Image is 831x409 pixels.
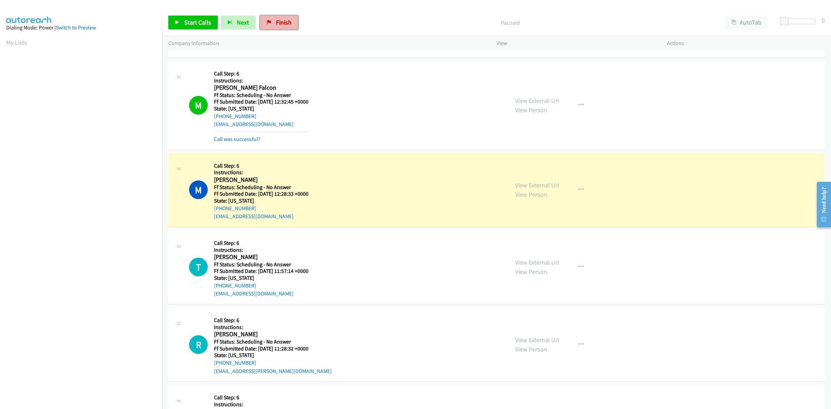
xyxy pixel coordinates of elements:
h5: Instructions: [214,324,332,331]
h5: State: [US_STATE] [214,197,309,204]
a: View External Url [515,336,559,344]
h5: Call Step: 6 [214,240,309,247]
a: Call was successful? [214,136,260,142]
a: View Person [515,190,547,198]
h2: [PERSON_NAME] [214,330,332,338]
iframe: Resource Center [811,177,831,232]
a: [EMAIL_ADDRESS][DOMAIN_NAME] [214,213,294,220]
h5: Instructions: [214,401,309,408]
h5: State: [US_STATE] [214,105,309,112]
a: Finish [260,16,298,29]
h5: Instructions: [214,247,309,254]
h5: Ff Status: Scheduling - No Answer [214,338,332,345]
h5: Call Step: 6 [214,70,309,77]
a: Start Calls [168,16,218,29]
h2: [PERSON_NAME] [214,176,309,184]
h5: Ff Status: Scheduling - No Answer [214,92,309,99]
h5: Call Step: 6 [214,394,309,401]
a: [EMAIL_ADDRESS][DOMAIN_NAME] [214,290,294,297]
p: Paused [307,18,713,27]
a: View Person [515,268,547,276]
a: [PHONE_NUMBER] [214,282,256,289]
button: Next [221,16,256,29]
a: Switch to Preview [56,24,96,31]
span: Finish [276,18,292,26]
a: [PHONE_NUMBER] [214,359,256,366]
div: Delay between calls (in seconds) [784,19,815,24]
h5: Instructions: [214,169,309,176]
h1: R [189,335,208,354]
p: Company Information [168,39,484,47]
p: View [497,39,654,47]
p: Actions [667,39,825,47]
a: View Person [515,345,547,353]
h1: T [189,258,208,276]
a: View Person [515,106,547,114]
a: [PHONE_NUMBER] [214,205,256,212]
span: Next [237,18,249,26]
a: View External Url [515,97,559,105]
h5: Ff Status: Scheduling - No Answer [214,184,309,191]
h5: Ff Submitted Date: [DATE] 11:57:14 +0000 [214,268,309,275]
div: Dialing Mode: Power | [6,24,156,32]
div: The call is yet to be attempted [189,335,208,354]
h5: State: [US_STATE] [214,275,309,282]
a: My Lists [6,38,27,46]
h1: M [189,96,208,115]
div: 0 [822,16,825,25]
h5: Call Step: 6 [214,162,309,169]
h2: [PERSON_NAME] Falcon [214,84,309,92]
a: View External Url [515,181,559,189]
a: [EMAIL_ADDRESS][DOMAIN_NAME] [214,121,294,127]
h2: [PERSON_NAME] [214,253,309,261]
h5: Ff Submitted Date: [DATE] 12:32:45 +0000 [214,98,309,105]
a: [EMAIL_ADDRESS][PERSON_NAME][DOMAIN_NAME] [214,368,332,374]
h1: M [189,180,208,199]
h5: Call Step: 6 [214,317,332,324]
span: Start Calls [184,18,211,26]
h5: Ff Submitted Date: [DATE] 12:28:33 +0000 [214,190,309,197]
iframe: Dialpad [6,53,162,382]
h5: State: [US_STATE] [214,352,332,359]
button: AutoTab [725,16,768,29]
h5: Ff Status: Scheduling - No Answer [214,261,309,268]
a: View External Url [515,258,559,266]
div: The call is yet to be attempted [189,258,208,276]
h5: Ff Submitted Date: [DATE] 11:28:32 +0000 [214,345,332,352]
a: [PHONE_NUMBER] [214,113,256,119]
h5: Instructions: [214,77,309,84]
